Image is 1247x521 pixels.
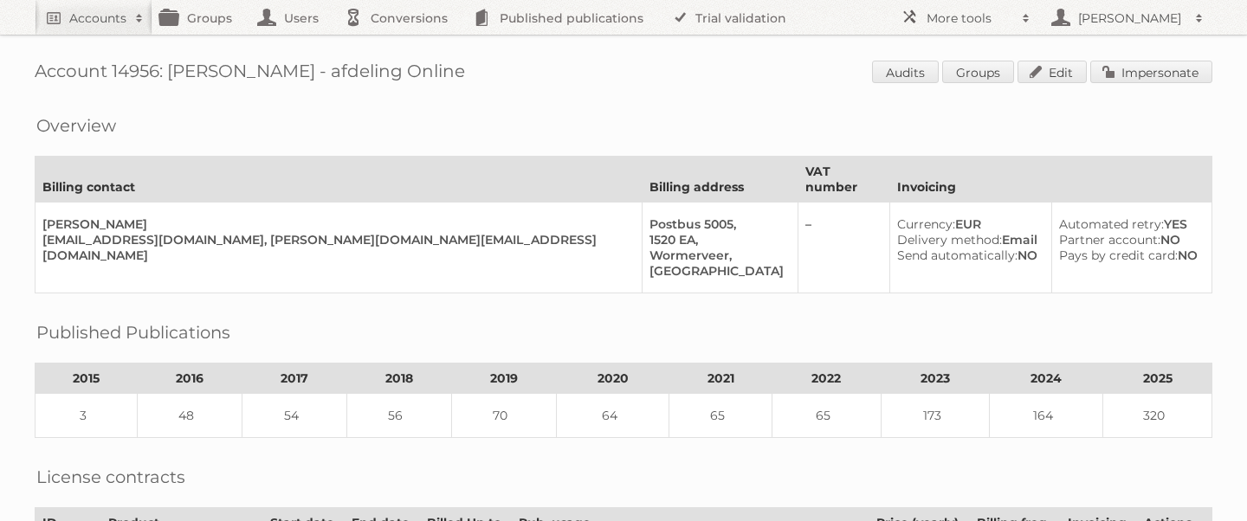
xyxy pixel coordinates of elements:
[1059,248,1198,263] div: NO
[69,10,126,27] h2: Accounts
[649,263,784,279] div: [GEOGRAPHIC_DATA]
[1074,10,1186,27] h2: [PERSON_NAME]
[927,10,1013,27] h2: More tools
[1059,216,1198,232] div: YES
[451,363,556,394] th: 2019
[1059,216,1164,232] span: Automated retry:
[451,394,556,438] td: 70
[897,216,1037,232] div: EUR
[242,363,347,394] th: 2017
[881,394,990,438] td: 173
[942,61,1014,83] a: Groups
[798,203,890,293] td: –
[772,363,881,394] th: 2022
[36,394,138,438] td: 3
[1103,363,1212,394] th: 2025
[35,61,1212,87] h1: Account 14956: [PERSON_NAME] - afdeling Online
[36,363,138,394] th: 2015
[897,232,1037,248] div: Email
[1059,248,1178,263] span: Pays by credit card:
[347,394,452,438] td: 56
[36,113,116,138] h2: Overview
[990,394,1103,438] td: 164
[1090,61,1212,83] a: Impersonate
[889,157,1211,203] th: Invoicing
[42,232,628,263] div: [EMAIL_ADDRESS][DOMAIN_NAME], [PERSON_NAME][DOMAIN_NAME][EMAIL_ADDRESS][DOMAIN_NAME]
[36,319,230,345] h2: Published Publications
[649,248,784,263] div: Wormerveer,
[1103,394,1212,438] td: 320
[990,363,1103,394] th: 2024
[1059,232,1160,248] span: Partner account:
[881,363,990,394] th: 2023
[556,394,669,438] td: 64
[643,157,798,203] th: Billing address
[798,157,890,203] th: VAT number
[772,394,881,438] td: 65
[36,157,643,203] th: Billing contact
[347,363,452,394] th: 2018
[649,216,784,232] div: Postbus 5005,
[649,232,784,248] div: 1520 EA,
[1018,61,1087,83] a: Edit
[897,248,1037,263] div: NO
[138,363,242,394] th: 2016
[36,464,185,490] h2: License contracts
[138,394,242,438] td: 48
[42,216,628,232] div: [PERSON_NAME]
[242,394,347,438] td: 54
[556,363,669,394] th: 2020
[897,232,1002,248] span: Delivery method:
[897,248,1018,263] span: Send automatically:
[669,363,772,394] th: 2021
[872,61,939,83] a: Audits
[1059,232,1198,248] div: NO
[897,216,955,232] span: Currency:
[669,394,772,438] td: 65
